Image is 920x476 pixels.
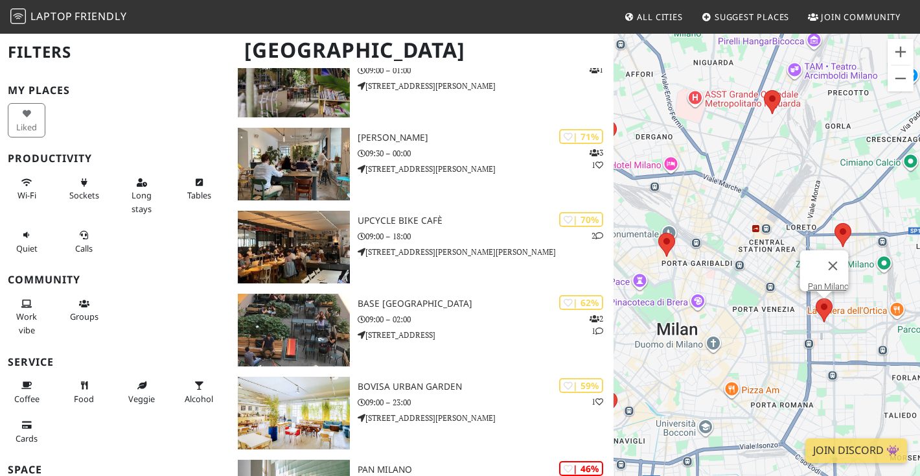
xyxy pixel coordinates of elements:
h3: BASE [GEOGRAPHIC_DATA] [358,298,613,309]
span: Long stays [132,189,152,214]
h3: Bovisa Urban Garden [358,381,613,392]
img: Bovisa Urban Garden [238,377,350,449]
h3: Space [8,464,222,476]
button: Zoom in [888,39,914,65]
a: Upcycle Bike Cafè | 70% 2 Upcycle Bike Cafè 09:00 – 18:00 [STREET_ADDRESS][PERSON_NAME][PERSON_NAME] [230,211,614,283]
h3: Productivity [8,152,222,165]
span: Join Community [821,11,901,23]
button: Alcohol [180,375,218,409]
h3: Pan Milano [358,464,613,475]
h3: Community [8,274,222,286]
button: Food [65,375,103,409]
button: Wi-Fi [8,172,45,206]
button: Calls [65,224,103,259]
p: [STREET_ADDRESS][PERSON_NAME][PERSON_NAME] [358,246,613,258]
button: Work vibe [8,293,45,340]
button: Veggie [123,375,161,409]
p: 3 1 [590,147,603,171]
span: Coffee [14,393,40,405]
img: oTTo [238,128,350,200]
span: Stable Wi-Fi [17,189,36,201]
p: [STREET_ADDRESS][PERSON_NAME] [358,80,613,92]
span: Work-friendly tables [187,189,211,201]
span: Video/audio calls [75,243,93,254]
div: | 59% [559,378,603,393]
p: 09:30 – 00:00 [358,147,613,160]
span: Credit cards [16,433,38,444]
p: 2 1 [590,313,603,337]
a: Join Community [803,5,906,29]
a: Suggest Places [696,5,795,29]
h3: Service [8,356,222,368]
p: 2 [592,230,603,242]
img: LaptopFriendly [10,8,26,24]
span: All Cities [637,11,683,23]
span: Group tables [70,311,98,322]
img: BASE Milano [238,294,350,366]
a: oTTo | 71% 31 [PERSON_NAME] 09:30 – 00:00 [STREET_ADDRESS][PERSON_NAME] [230,128,614,200]
a: LaptopFriendly LaptopFriendly [10,6,127,29]
p: [STREET_ADDRESS] [358,329,613,341]
span: Veggie [128,393,155,405]
p: [STREET_ADDRESS][PERSON_NAME] [358,163,613,175]
button: Zoom out [888,65,914,91]
p: 09:00 – 02:00 [358,313,613,326]
a: Pan Milano [808,281,849,291]
button: Coffee [8,375,45,409]
span: Power sockets [69,189,99,201]
h3: [PERSON_NAME] [358,132,613,143]
h3: My Places [8,84,222,97]
button: Sockets [65,172,103,206]
span: Alcohol [185,393,213,405]
a: BASE Milano | 62% 21 BASE [GEOGRAPHIC_DATA] 09:00 – 02:00 [STREET_ADDRESS] [230,294,614,366]
span: Laptop [30,9,73,23]
button: Long stays [123,172,161,219]
span: Friendly [75,9,126,23]
h1: [GEOGRAPHIC_DATA] [234,32,611,68]
span: Quiet [16,243,38,254]
span: Suggest Places [715,11,790,23]
p: 1 [592,396,603,408]
div: | 70% [559,212,603,227]
div: | 62% [559,295,603,310]
button: Groups [65,293,103,327]
a: All Cities [619,5,688,29]
a: Join Discord 👾 [805,438,907,463]
button: Tables [180,172,218,206]
p: [STREET_ADDRESS][PERSON_NAME] [358,412,613,424]
button: Quiet [8,224,45,259]
button: Close [818,250,849,281]
div: | 71% [559,129,603,144]
h2: Filters [8,32,222,72]
p: 09:00 – 18:00 [358,230,613,243]
span: Food [74,393,94,405]
span: People working [16,311,37,335]
p: 09:00 – 23:00 [358,396,613,409]
div: | 46% [559,461,603,476]
h3: Upcycle Bike Cafè [358,215,613,226]
img: Upcycle Bike Cafè [238,211,350,283]
a: Bovisa Urban Garden | 59% 1 Bovisa Urban Garden 09:00 – 23:00 [STREET_ADDRESS][PERSON_NAME] [230,377,614,449]
button: Cards [8,414,45,449]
